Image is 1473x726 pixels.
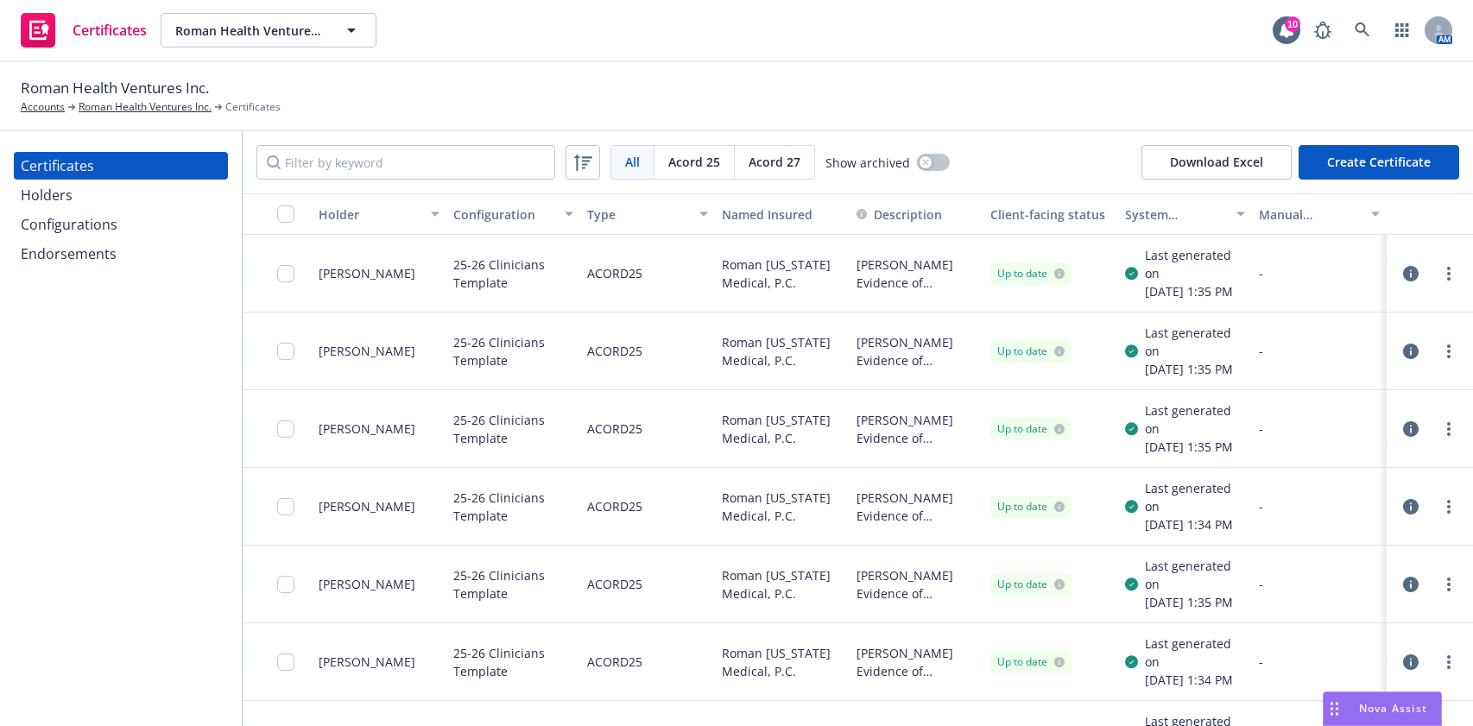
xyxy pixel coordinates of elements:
div: - [1259,575,1380,593]
span: Certificates [73,23,147,37]
button: Holder [312,193,446,235]
button: [PERSON_NAME] Evidence of Insurance [857,411,977,447]
div: Last generated on [1145,557,1245,593]
div: [PERSON_NAME] [319,420,415,438]
div: 25-26 Clinicians Template [453,401,574,457]
div: - [1259,497,1380,515]
a: Search [1345,13,1380,47]
button: Description [857,205,942,224]
div: Endorsements [21,240,117,268]
span: [PERSON_NAME] Evidence of Insurance [857,644,977,680]
div: 25-26 Clinicians Template [453,323,574,379]
button: System certificate last generated [1118,193,1253,235]
div: Configuration [453,205,555,224]
div: - [1259,420,1380,438]
input: Toggle Row Selected [277,343,294,360]
div: ACORD25 [587,634,642,690]
div: Up to date [997,266,1065,281]
div: [PERSON_NAME] [319,342,415,360]
div: Last generated on [1145,479,1245,515]
button: Nova Assist [1323,691,1442,726]
div: Last generated on [1145,324,1245,360]
span: Nova Assist [1359,701,1427,716]
a: Configurations [14,211,228,238]
a: Certificates [14,6,154,54]
div: Holders [21,181,73,209]
button: Create Certificate [1299,145,1459,180]
a: Endorsements [14,240,228,268]
div: [DATE] 1:34 PM [1145,671,1245,689]
div: Drag to move [1324,692,1345,725]
div: Up to date [997,344,1065,359]
span: Roman Health Ventures Inc. [21,77,209,99]
div: ACORD25 [587,245,642,301]
a: more [1438,263,1459,284]
div: Up to date [997,421,1065,437]
span: Roman Health Ventures Inc. [175,22,325,40]
button: Manual certificate last generated [1252,193,1387,235]
a: Roman Health Ventures Inc. [79,99,212,115]
span: Show archived [825,154,910,172]
div: - [1259,342,1380,360]
div: Last generated on [1145,246,1245,282]
div: [PERSON_NAME] [319,497,415,515]
input: Toggle Row Selected [277,576,294,593]
div: 25-26 Clinicians Template [453,245,574,301]
button: [PERSON_NAME] Evidence of Insurance [857,333,977,369]
div: Roman [US_STATE] Medical, P.C. [715,312,850,390]
div: [DATE] 1:35 PM [1145,593,1245,611]
div: [DATE] 1:35 PM [1145,438,1245,456]
input: Toggle Row Selected [277,420,294,438]
div: - [1259,653,1380,671]
a: more [1438,574,1459,595]
div: Client-facing status [990,205,1111,224]
div: ACORD25 [587,556,642,612]
button: Type [580,193,715,235]
button: [PERSON_NAME] Evidence of Insurance [857,256,977,292]
a: Report a Bug [1305,13,1340,47]
button: Configuration [446,193,581,235]
div: Certificates [21,152,94,180]
div: Roman [US_STATE] Medical, P.C. [715,235,850,312]
div: ACORD25 [587,323,642,379]
div: [DATE] 1:35 PM [1145,360,1245,378]
div: [DATE] 1:34 PM [1145,515,1245,533]
div: System certificate last generated [1125,205,1227,224]
div: ACORD25 [587,478,642,534]
div: Up to date [997,499,1065,515]
a: Accounts [21,99,65,115]
div: Named Insured [722,205,843,224]
span: Acord 27 [749,153,800,171]
a: Certificates [14,152,228,180]
div: Roman [US_STATE] Medical, P.C. [715,468,850,546]
div: Roman [US_STATE] Medical, P.C. [715,390,850,468]
button: [PERSON_NAME] Evidence of Insurance [857,489,977,525]
a: Switch app [1385,13,1419,47]
button: [PERSON_NAME] Evidence of Insurance [857,566,977,603]
div: Roman [US_STATE] Medical, P.C. [715,623,850,701]
input: Toggle Row Selected [277,653,294,671]
input: Select all [277,205,294,223]
a: more [1438,419,1459,439]
button: Named Insured [715,193,850,235]
div: [PERSON_NAME] [319,264,415,282]
a: more [1438,652,1459,672]
div: Type [587,205,689,224]
input: Toggle Row Selected [277,498,294,515]
div: - [1259,264,1380,282]
div: Roman [US_STATE] Medical, P.C. [715,546,850,623]
span: Certificates [225,99,281,115]
div: Up to date [997,654,1065,670]
a: Holders [14,181,228,209]
span: Acord 25 [668,153,720,171]
div: 25-26 Clinicians Template [453,478,574,534]
div: Configurations [21,211,117,238]
div: Manual certificate last generated [1259,205,1361,224]
span: Download Excel [1141,145,1292,180]
a: more [1438,341,1459,362]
